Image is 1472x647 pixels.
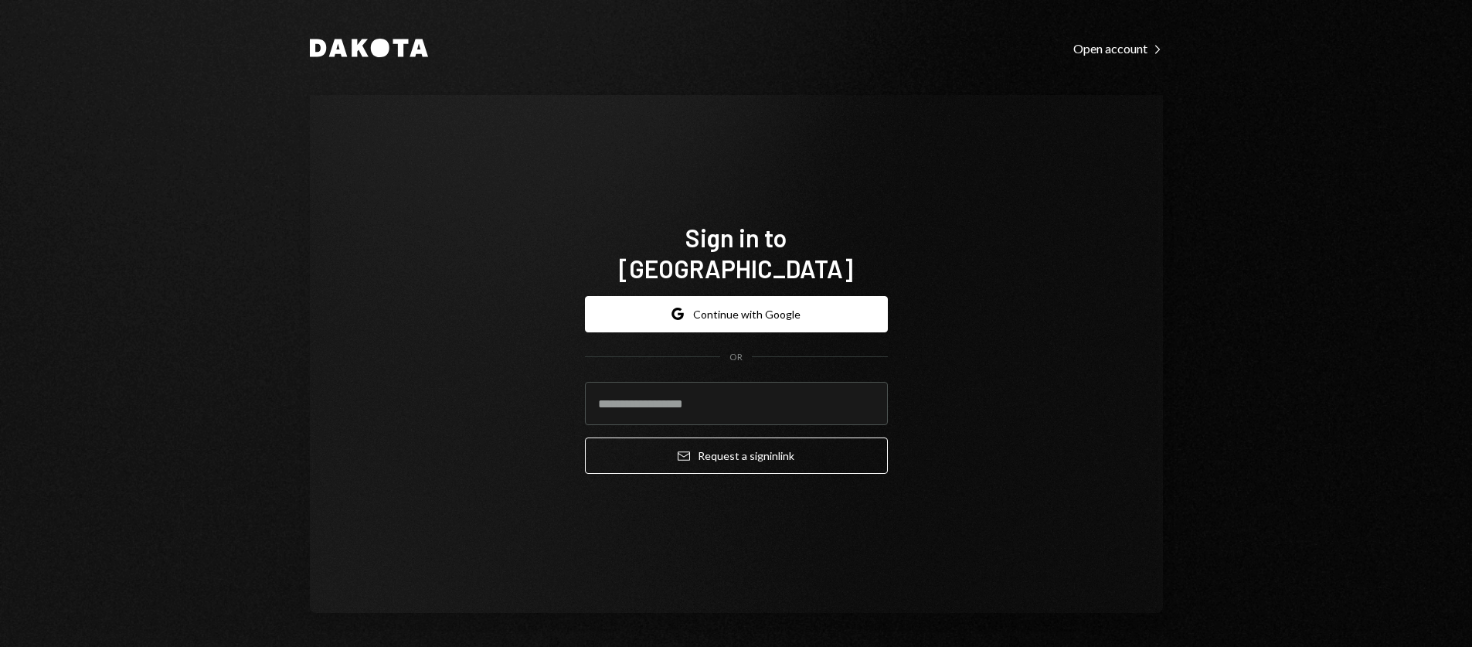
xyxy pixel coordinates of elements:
div: Open account [1073,41,1163,56]
a: Open account [1073,39,1163,56]
h1: Sign in to [GEOGRAPHIC_DATA] [585,222,888,284]
div: OR [729,351,743,364]
button: Continue with Google [585,296,888,332]
button: Request a signinlink [585,438,888,474]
